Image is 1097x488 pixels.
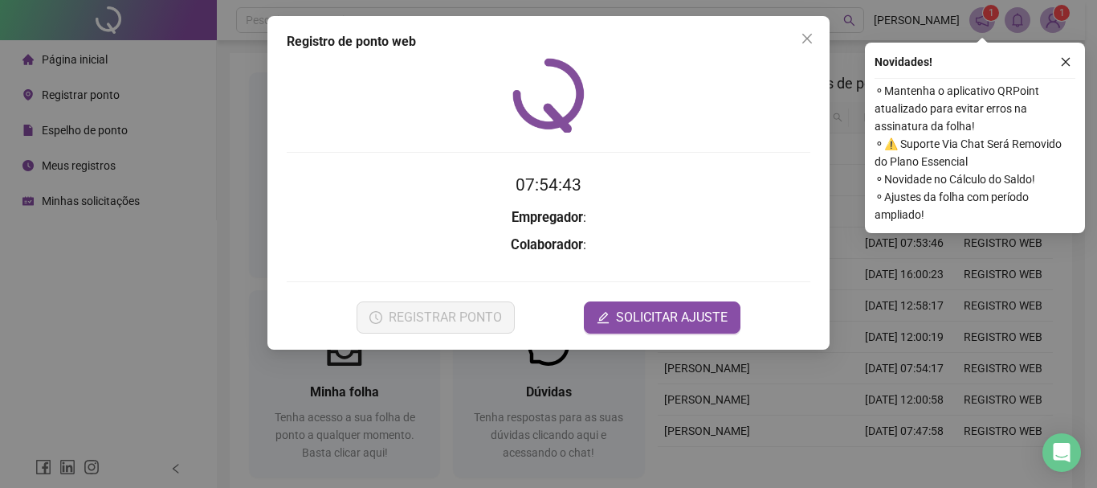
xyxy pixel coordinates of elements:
[597,311,610,324] span: edit
[516,175,581,195] time: 07:54:43
[875,82,1075,135] span: ⚬ Mantenha o aplicativo QRPoint atualizado para evitar erros na assinatura da folha!
[287,32,810,51] div: Registro de ponto web
[287,207,810,228] h3: :
[1042,433,1081,472] div: Open Intercom Messenger
[794,26,820,51] button: Close
[584,301,740,334] button: editSOLICITAR AJUSTE
[616,308,728,327] span: SOLICITAR AJUSTE
[357,301,515,334] button: REGISTRAR PONTO
[875,135,1075,170] span: ⚬ ⚠️ Suporte Via Chat Será Removido do Plano Essencial
[875,170,1075,188] span: ⚬ Novidade no Cálculo do Saldo!
[875,188,1075,223] span: ⚬ Ajustes da folha com período ampliado!
[1060,56,1071,68] span: close
[512,58,585,133] img: QRPoint
[511,237,583,252] strong: Colaborador
[875,53,932,71] span: Novidades !
[287,235,810,256] h3: :
[801,32,814,45] span: close
[512,210,583,225] strong: Empregador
